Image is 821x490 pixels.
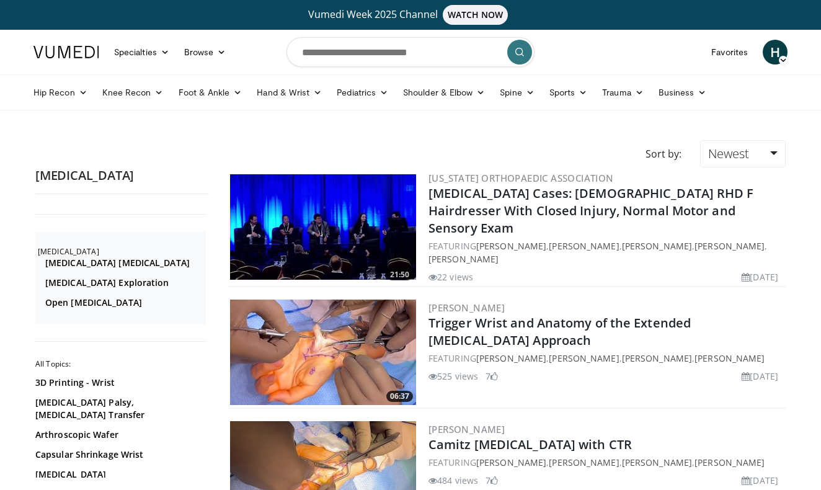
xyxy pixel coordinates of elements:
[230,174,416,280] img: c3c83f91-e7de-47ce-b530-cdda8b29dc70.300x170_q85_crop-smart_upscale.jpg
[476,352,546,364] a: [PERSON_NAME]
[486,474,498,487] li: 7
[595,80,651,105] a: Trauma
[33,46,99,58] img: VuMedi Logo
[428,474,478,487] li: 484 views
[549,352,619,364] a: [PERSON_NAME]
[171,80,250,105] a: Foot & Ankle
[45,296,203,309] a: Open [MEDICAL_DATA]
[476,457,546,468] a: [PERSON_NAME]
[742,370,778,383] li: [DATE]
[35,376,203,389] a: 3D Printing - Wrist
[428,239,783,265] div: FEATURING , , , ,
[428,314,691,349] a: Trigger Wrist and Anatomy of the Extended [MEDICAL_DATA] Approach
[45,257,203,269] a: [MEDICAL_DATA] [MEDICAL_DATA]
[230,300,416,405] a: 06:37
[428,185,754,236] a: [MEDICAL_DATA] Cases: [DEMOGRAPHIC_DATA] RHD F Hairdresser With Closed Injury, Normal Motor and S...
[230,174,416,280] a: 21:50
[428,301,505,314] a: [PERSON_NAME]
[386,269,413,280] span: 21:50
[742,270,778,283] li: [DATE]
[700,140,786,167] a: Newest
[486,370,498,383] li: 7
[35,429,203,441] a: Arthroscopic Wafer
[26,80,95,105] a: Hip Recon
[542,80,595,105] a: Sports
[708,145,749,162] span: Newest
[695,457,765,468] a: [PERSON_NAME]
[35,359,206,369] h2: All Topics:
[286,37,535,67] input: Search topics, interventions
[476,240,546,252] a: [PERSON_NAME]
[622,240,692,252] a: [PERSON_NAME]
[443,5,508,25] span: WATCH NOW
[38,247,206,257] h2: [MEDICAL_DATA]
[549,457,619,468] a: [PERSON_NAME]
[742,474,778,487] li: [DATE]
[35,396,203,421] a: [MEDICAL_DATA] Palsy, [MEDICAL_DATA] Transfer
[230,300,416,405] img: 5727dcde-59e6-4708-8f67-36b28e9d7ad1.300x170_q85_crop-smart_upscale.jpg
[35,448,203,461] a: Capsular Shrinkage Wrist
[35,167,209,184] h2: [MEDICAL_DATA]
[704,40,755,65] a: Favorites
[107,40,177,65] a: Specialties
[763,40,788,65] a: H
[329,80,396,105] a: Pediatrics
[428,270,473,283] li: 22 views
[622,352,692,364] a: [PERSON_NAME]
[35,5,786,25] a: Vumedi Week 2025 ChannelWATCH NOW
[636,140,691,167] div: Sort by:
[428,456,783,469] div: FEATURING , , ,
[622,457,692,468] a: [PERSON_NAME]
[428,172,614,184] a: [US_STATE] Orthopaedic Association
[428,370,478,383] li: 525 views
[695,352,765,364] a: [PERSON_NAME]
[45,277,203,289] a: [MEDICAL_DATA] Exploration
[396,80,492,105] a: Shoulder & Elbow
[428,253,499,265] a: [PERSON_NAME]
[549,240,619,252] a: [PERSON_NAME]
[428,436,632,453] a: Camitz [MEDICAL_DATA] with CTR
[428,352,783,365] div: FEATURING , , ,
[177,40,234,65] a: Browse
[428,423,505,435] a: [PERSON_NAME]
[651,80,714,105] a: Business
[386,391,413,402] span: 06:37
[249,80,329,105] a: Hand & Wrist
[492,80,541,105] a: Spine
[95,80,171,105] a: Knee Recon
[695,240,765,252] a: [PERSON_NAME]
[35,468,203,481] a: [MEDICAL_DATA]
